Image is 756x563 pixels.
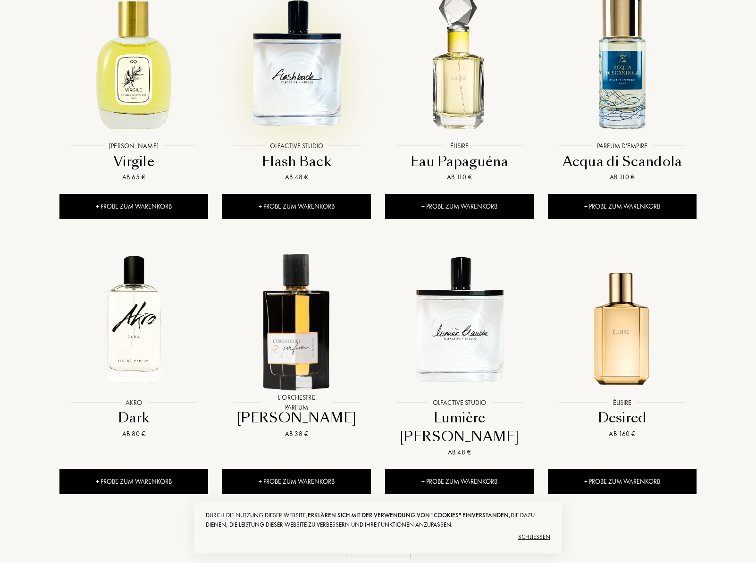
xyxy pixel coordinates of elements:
span: erklären sich mit der Verwendung von "Cookies" einverstanden, [308,511,511,519]
div: Ab 110 € [389,172,530,182]
div: Ab 160 € [552,429,693,439]
div: + Probe zum Warenkorb [59,469,208,494]
div: Lumière [PERSON_NAME] [389,409,530,446]
div: + Probe zum Warenkorb [548,469,697,494]
div: Ab 80 € [63,429,204,439]
div: Ab 48 € [389,447,530,457]
a: Desired ÉlisireÉlisireDesiredAb 160 € [548,235,697,451]
div: + Probe zum Warenkorb [222,469,371,494]
div: + Probe zum Warenkorb [548,194,697,219]
img: Dark Akro [60,246,207,393]
img: Desired Élisire [549,246,696,393]
img: Lumière Blanche Olfactive Studio [386,246,533,393]
div: + Probe zum Warenkorb [385,194,534,219]
div: Ab 48 € [226,172,367,182]
div: Ab 110 € [552,172,693,182]
a: Thé Darbouka L'Orchestre ParfumL'Orchestre Parfum[PERSON_NAME]Ab 38 € [222,235,371,451]
div: + Probe zum Warenkorb [222,194,371,219]
div: Ab 38 € [226,429,367,439]
div: Schließen [206,529,550,545]
div: + Probe zum Warenkorb [385,469,534,494]
div: + Probe zum Warenkorb [59,194,208,219]
div: Durch die Nutzung dieser Website, die dazu dienen, die Leistung dieser Website zu verbessern und ... [206,511,550,529]
a: Dark AkroAkroDarkAb 80 € [59,235,208,451]
a: Lumière Blanche Olfactive StudioOlfactive StudioLumière [PERSON_NAME]Ab 48 € [385,235,534,469]
img: Thé Darbouka L'Orchestre Parfum [223,246,370,393]
div: Ab 65 € [63,172,204,182]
